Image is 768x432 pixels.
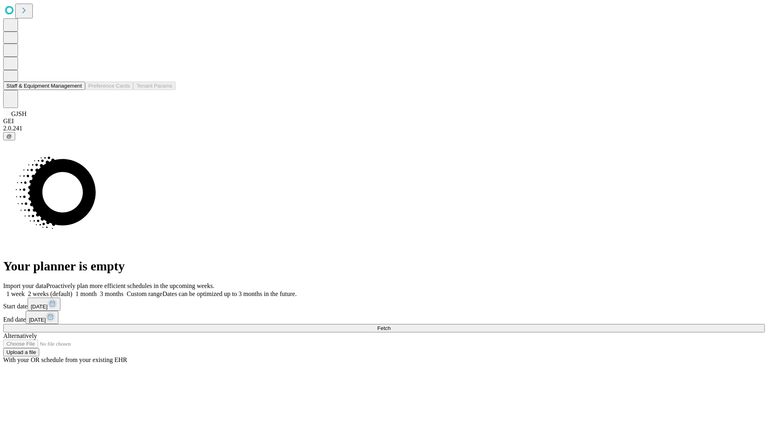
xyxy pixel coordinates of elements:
div: End date [3,311,765,324]
span: GJSH [11,110,26,117]
div: Start date [3,298,765,311]
span: 2 weeks (default) [28,290,72,297]
span: Import your data [3,282,46,289]
button: Upload a file [3,348,39,356]
span: [DATE] [29,317,46,323]
div: 2.0.241 [3,125,765,132]
div: GEI [3,118,765,125]
span: @ [6,133,12,139]
button: [DATE] [26,311,58,324]
button: @ [3,132,15,140]
span: 1 week [6,290,25,297]
span: With your OR schedule from your existing EHR [3,356,127,363]
button: Fetch [3,324,765,332]
span: [DATE] [31,304,48,310]
button: Tenant Params [133,82,176,90]
button: [DATE] [28,298,60,311]
button: Staff & Equipment Management [3,82,85,90]
h1: Your planner is empty [3,259,765,274]
button: Preference Cards [85,82,133,90]
span: Custom range [127,290,162,297]
span: Fetch [377,325,390,331]
span: 1 month [76,290,97,297]
span: Alternatively [3,332,37,339]
span: 3 months [100,290,124,297]
span: Dates can be optimized up to 3 months in the future. [162,290,296,297]
span: Proactively plan more efficient schedules in the upcoming weeks. [46,282,214,289]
